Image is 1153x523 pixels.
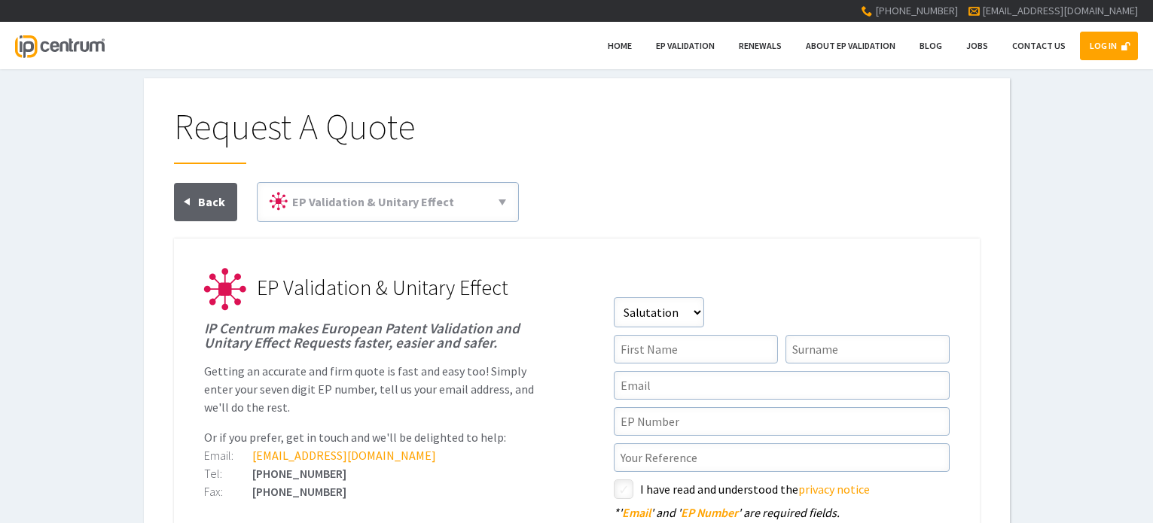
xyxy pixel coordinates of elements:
[204,485,540,497] div: [PHONE_NUMBER]
[920,40,942,51] span: Blog
[204,362,540,416] p: Getting an accurate and firm quote is fast and easy too! Simply enter your seven digit EP number,...
[252,448,436,463] a: [EMAIL_ADDRESS][DOMAIN_NAME]
[198,194,225,209] span: Back
[656,40,715,51] span: EP Validation
[614,479,633,499] label: styled-checkbox
[796,32,905,60] a: About EP Validation
[806,40,895,51] span: About EP Validation
[875,4,958,17] span: [PHONE_NUMBER]
[264,189,512,215] a: EP Validation & Unitary Effect
[646,32,724,60] a: EP Validation
[204,485,252,497] div: Fax:
[614,335,778,363] input: First Name
[982,4,1138,17] a: [EMAIL_ADDRESS][DOMAIN_NAME]
[798,482,870,497] a: privacy notice
[614,443,950,472] input: Your Reference
[739,40,782,51] span: Renewals
[204,467,252,479] div: Tel:
[174,108,980,164] h1: Request A Quote
[1080,32,1138,60] a: LOG IN
[681,505,738,520] span: EP Number
[956,32,998,60] a: Jobs
[598,32,642,60] a: Home
[640,479,950,499] label: I have read and understood the
[204,321,540,350] h1: IP Centrum makes European Patent Validation and Unitary Effect Requests faster, easier and safer.
[292,194,454,209] span: EP Validation & Unitary Effect
[1012,40,1066,51] span: Contact Us
[15,22,104,69] a: IP Centrum
[204,467,540,479] div: [PHONE_NUMBER]
[204,449,252,461] div: Email:
[608,40,632,51] span: Home
[614,407,950,436] input: EP Number
[614,506,950,518] div: ' ' and ' ' are required fields.
[257,274,508,301] span: EP Validation & Unitary Effect
[174,183,237,221] a: Back
[614,371,950,400] input: Email
[729,32,792,60] a: Renewals
[910,32,952,60] a: Blog
[622,505,651,520] span: Email
[785,335,950,363] input: Surname
[1002,32,1075,60] a: Contact Us
[204,428,540,446] p: Or if you prefer, get in touch and we'll be delighted to help:
[966,40,988,51] span: Jobs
